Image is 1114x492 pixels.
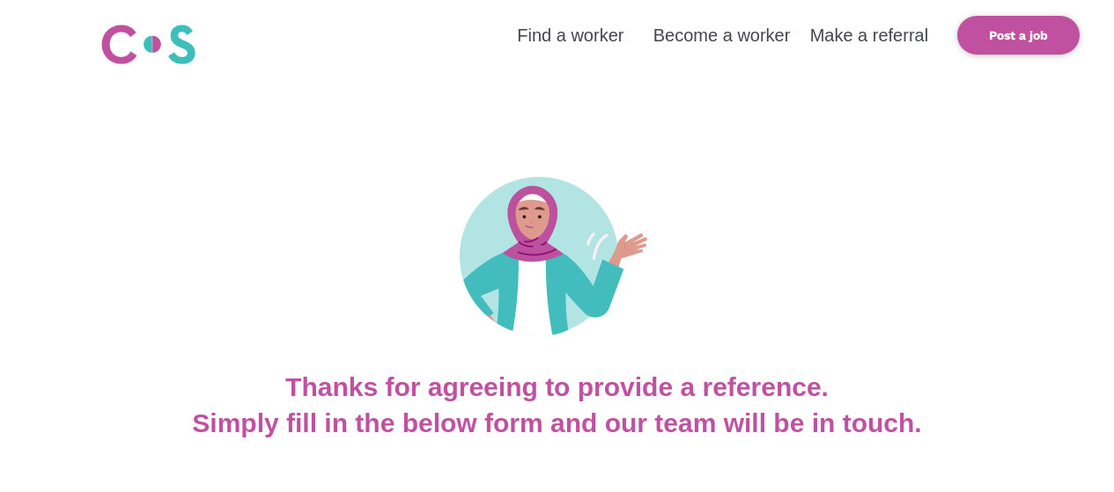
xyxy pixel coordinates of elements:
b: Simply fill in the below form and our team will be in touch. [192,408,921,437]
a: Post a job [957,16,1080,55]
b: Thanks for agreeing to provide a reference. [285,372,829,401]
b: Post a job [989,28,1048,42]
a: Become a worker [653,26,791,45]
a: Make a referral [810,26,929,45]
a: Find a worker [517,26,623,45]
